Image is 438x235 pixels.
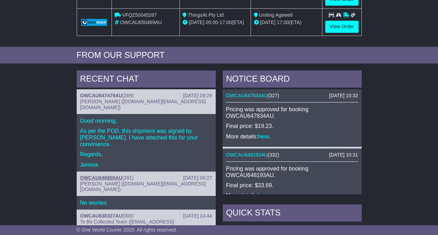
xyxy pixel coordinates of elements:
[124,93,132,98] span: 289
[206,20,218,25] span: 09:00
[260,20,275,25] span: [DATE]
[188,12,224,18] span: ThingsAt Pty Ltd
[258,192,269,198] a: here
[120,20,162,25] span: OWCAU650469AU
[77,70,216,89] div: RECENT CHAT
[80,219,174,230] span: To Be Collected Team ([EMAIL_ADDRESS][DOMAIN_NAME])
[80,117,212,124] p: Good morning,
[226,192,358,199] p: More details: .
[80,175,122,181] a: OWCAU646800AU
[269,152,277,158] span: 332
[80,151,212,158] p: Regards,
[223,70,362,89] div: NOTICE BOARD
[124,175,132,181] span: 281
[226,165,358,179] p: Pricing was approved for booking OWCAU648193AU.
[77,50,362,60] div: FROM OUR SUPPORT
[80,181,206,192] span: [PERSON_NAME] ([DOMAIN_NAME][EMAIL_ADDRESS][DOMAIN_NAME])
[80,128,212,148] p: As per the POD, this shipment was signed by [PERSON_NAME]. I have attached this for your convinie...
[226,133,358,140] p: More details: .
[183,19,248,26] div: - (ETA)
[259,12,292,18] span: Uniting Agewell
[183,175,212,181] div: [DATE] 09:27
[80,213,212,219] div: ( )
[226,93,358,99] div: ( )
[329,93,358,99] div: [DATE] 10:32
[254,19,319,26] div: (ETA)
[329,152,358,158] div: [DATE] 10:31
[80,161,212,168] p: Jemma
[183,93,212,99] div: [DATE] 09:29
[80,93,122,98] a: OWCAU647479AU
[80,99,206,110] span: [PERSON_NAME] ([DOMAIN_NAME][EMAIL_ADDRESS][DOMAIN_NAME])
[81,19,107,26] img: GetCarrierServiceLogo
[77,227,177,233] span: © One World Courier 2025. All rights reserved.
[277,20,289,25] span: 17:00
[80,93,212,99] div: ( )
[226,106,358,119] p: Pricing was approved for booking OWCAU647834AU.
[226,182,358,189] p: Final price: $33.69.
[226,152,358,158] div: ( )
[183,213,212,219] div: [DATE] 14:44
[226,152,268,158] a: OWCAU648193AU
[220,20,232,25] span: 17:00
[80,199,212,206] p: No worries
[80,175,212,181] div: ( )
[226,93,268,98] a: OWCAU647834AU
[258,134,269,139] a: here
[122,12,157,18] span: VFQZ50045267
[124,213,132,219] span: 000
[189,20,204,25] span: [DATE]
[223,204,362,223] div: Quick Stats
[269,93,277,98] span: 327
[226,123,358,129] p: Final price: $19.23.
[80,213,122,219] a: OWCAU630327AU
[325,21,359,33] a: View Order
